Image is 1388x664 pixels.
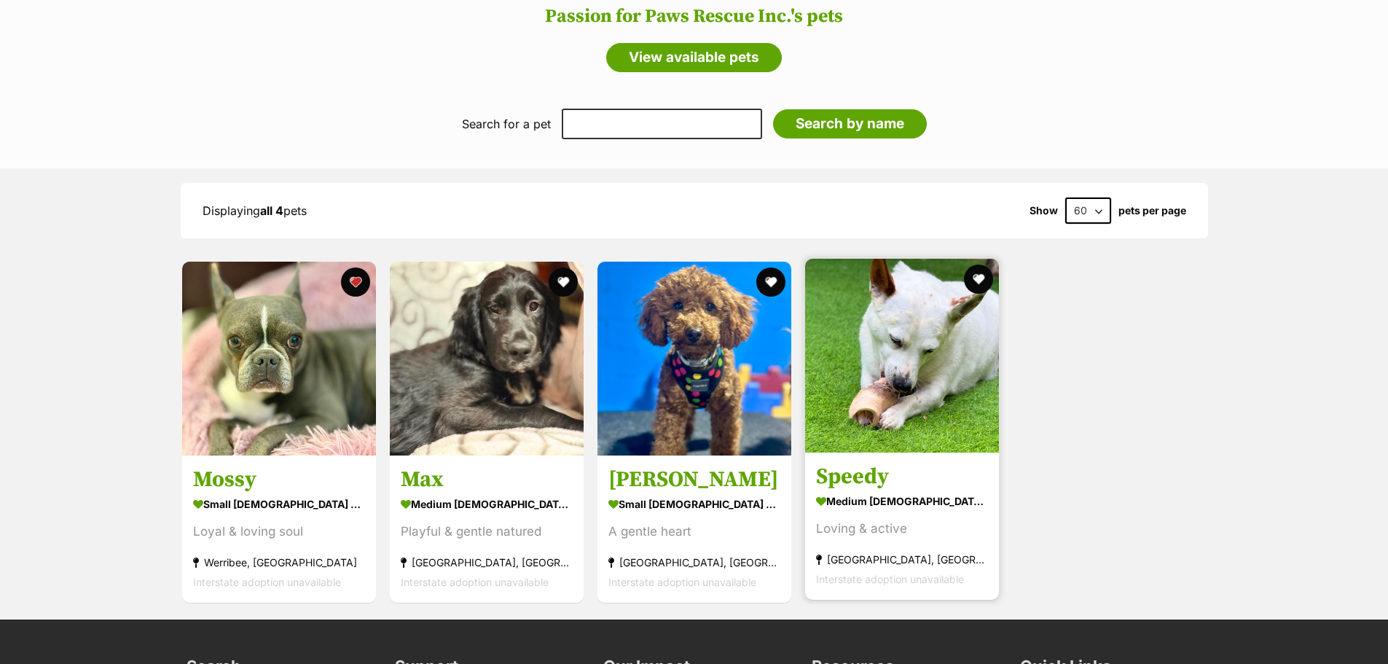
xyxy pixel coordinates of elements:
input: Search by name [773,109,927,138]
div: Loyal & loving soul [193,523,365,542]
span: Displaying pets [203,203,307,218]
strong: all 4 [260,203,283,218]
h3: [PERSON_NAME] [608,466,780,494]
div: [GEOGRAPHIC_DATA], [GEOGRAPHIC_DATA] [816,550,988,570]
button: favourite [756,267,785,297]
div: Playful & gentle natured [401,523,573,542]
img: Mossy [182,262,376,456]
label: Search for a pet [462,117,551,130]
div: A gentle heart [608,523,780,542]
div: Werribee, [GEOGRAPHIC_DATA] [193,553,365,573]
button: favourite [549,267,578,297]
a: Speedy medium [DEMOGRAPHIC_DATA] Dog Loving & active [GEOGRAPHIC_DATA], [GEOGRAPHIC_DATA] Interst... [805,453,999,601]
img: Rhett [597,262,791,456]
div: [GEOGRAPHIC_DATA], [GEOGRAPHIC_DATA] [401,553,573,573]
div: small [DEMOGRAPHIC_DATA] Dog [193,494,365,515]
div: medium [DEMOGRAPHIC_DATA] Dog [401,494,573,515]
span: Interstate adoption unavailable [816,574,964,586]
h2: Passion for Paws Rescue Inc.'s pets [15,6,1373,28]
h3: Speedy [816,464,988,491]
div: medium [DEMOGRAPHIC_DATA] Dog [816,491,988,512]
span: Interstate adoption unavailable [193,577,341,589]
label: pets per page [1118,205,1186,216]
h3: Mossy [193,466,365,494]
span: Interstate adoption unavailable [401,577,549,589]
div: Loving & active [816,520,988,539]
a: [PERSON_NAME] small [DEMOGRAPHIC_DATA] Dog A gentle heart [GEOGRAPHIC_DATA], [GEOGRAPHIC_DATA] In... [597,456,791,604]
span: Show [1030,205,1058,216]
img: Speedy [805,259,999,453]
button: favourite [341,267,370,297]
span: Interstate adoption unavailable [608,577,756,589]
h3: Max [401,466,573,494]
a: Max medium [DEMOGRAPHIC_DATA] Dog Playful & gentle natured [GEOGRAPHIC_DATA], [GEOGRAPHIC_DATA] I... [390,456,584,604]
a: View available pets [606,43,782,72]
a: Mossy small [DEMOGRAPHIC_DATA] Dog Loyal & loving soul Werribee, [GEOGRAPHIC_DATA] Interstate ado... [182,456,376,604]
img: Max [390,262,584,456]
button: favourite [964,265,993,294]
div: small [DEMOGRAPHIC_DATA] Dog [608,494,780,515]
div: [GEOGRAPHIC_DATA], [GEOGRAPHIC_DATA] [608,553,780,573]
